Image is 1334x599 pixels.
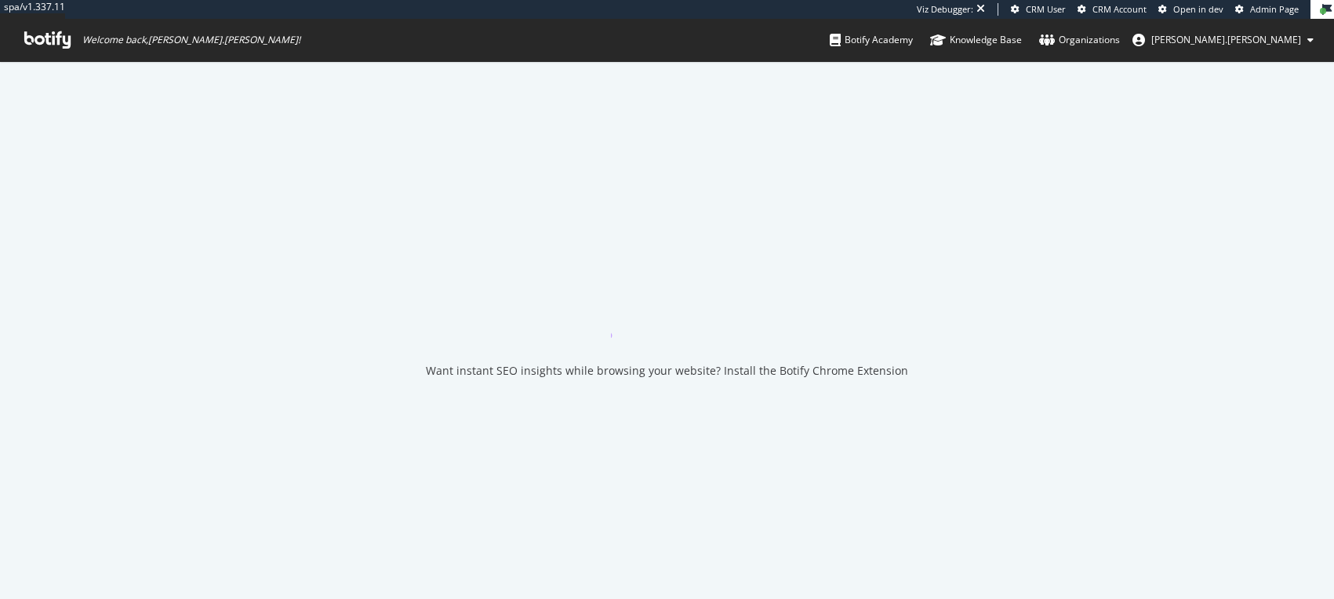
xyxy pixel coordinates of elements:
[930,19,1022,61] a: Knowledge Base
[426,363,908,379] div: Want instant SEO insights while browsing your website? Install the Botify Chrome Extension
[830,32,913,48] div: Botify Academy
[1120,27,1326,53] button: [PERSON_NAME].[PERSON_NAME]
[1011,3,1066,16] a: CRM User
[830,19,913,61] a: Botify Academy
[1039,32,1120,48] div: Organizations
[1078,3,1147,16] a: CRM Account
[930,32,1022,48] div: Knowledge Base
[1235,3,1299,16] a: Admin Page
[1158,3,1223,16] a: Open in dev
[1026,3,1066,15] span: CRM User
[1173,3,1223,15] span: Open in dev
[1092,3,1147,15] span: CRM Account
[611,281,724,338] div: animation
[1151,33,1301,46] span: jeffrey.louella
[1039,19,1120,61] a: Organizations
[917,3,973,16] div: Viz Debugger:
[82,34,300,46] span: Welcome back, [PERSON_NAME].[PERSON_NAME] !
[1250,3,1299,15] span: Admin Page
